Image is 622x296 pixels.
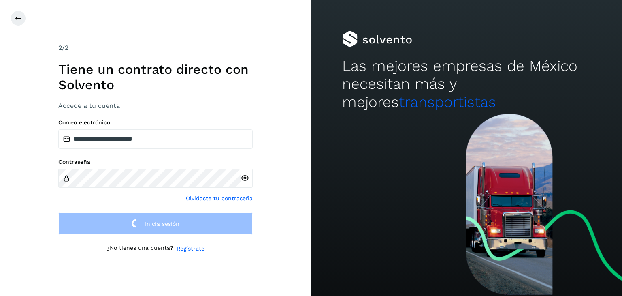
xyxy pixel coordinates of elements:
h1: Tiene un contrato directo con Solvento [58,62,253,93]
div: /2 [58,43,253,53]
span: transportistas [399,93,496,111]
a: Olvidaste tu contraseña [186,194,253,203]
label: Contraseña [58,159,253,165]
p: ¿No tienes una cuenta? [107,245,173,253]
h3: Accede a tu cuenta [58,102,253,109]
a: Regístrate [177,245,204,253]
span: 2 [58,44,62,51]
button: Inicia sesión [58,212,253,235]
h2: Las mejores empresas de México necesitan más y mejores [342,57,591,111]
span: Inicia sesión [145,221,179,227]
label: Correo electrónico [58,119,253,126]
